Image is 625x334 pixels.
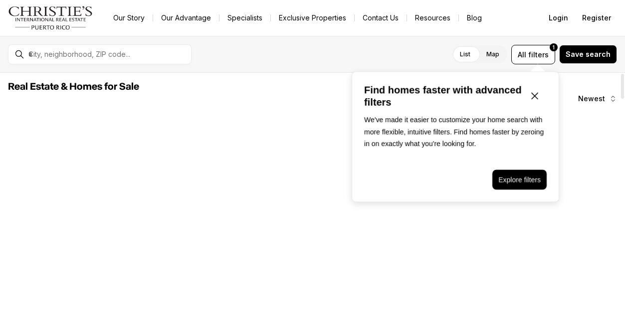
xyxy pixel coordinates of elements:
[355,11,407,25] button: Contact Us
[518,49,526,60] span: All
[543,8,574,28] button: Login
[582,14,611,22] span: Register
[105,11,153,25] a: Our Story
[549,14,568,22] span: Login
[478,45,507,63] label: Map
[578,95,605,103] span: Newest
[8,82,139,92] span: Real Estate & Homes for Sale
[553,43,555,51] span: 1
[459,11,490,25] a: Blog
[576,8,617,28] button: Register
[566,50,611,58] span: Save search
[523,84,547,108] button: Close popover
[364,114,547,150] p: We've made it easier to customize your home search with more flexible, intuitive filters. Find ho...
[364,84,523,108] p: Find homes faster with advanced filters
[511,45,555,64] button: Allfilters1
[452,45,478,63] label: List
[8,6,93,30] img: logo
[407,11,458,25] a: Resources
[559,45,617,64] button: Save search
[153,11,219,25] a: Our Advantage
[528,49,549,60] span: filters
[492,170,547,190] button: Explore filters
[219,11,270,25] a: Specialists
[572,89,623,109] button: Newest
[271,11,354,25] a: Exclusive Properties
